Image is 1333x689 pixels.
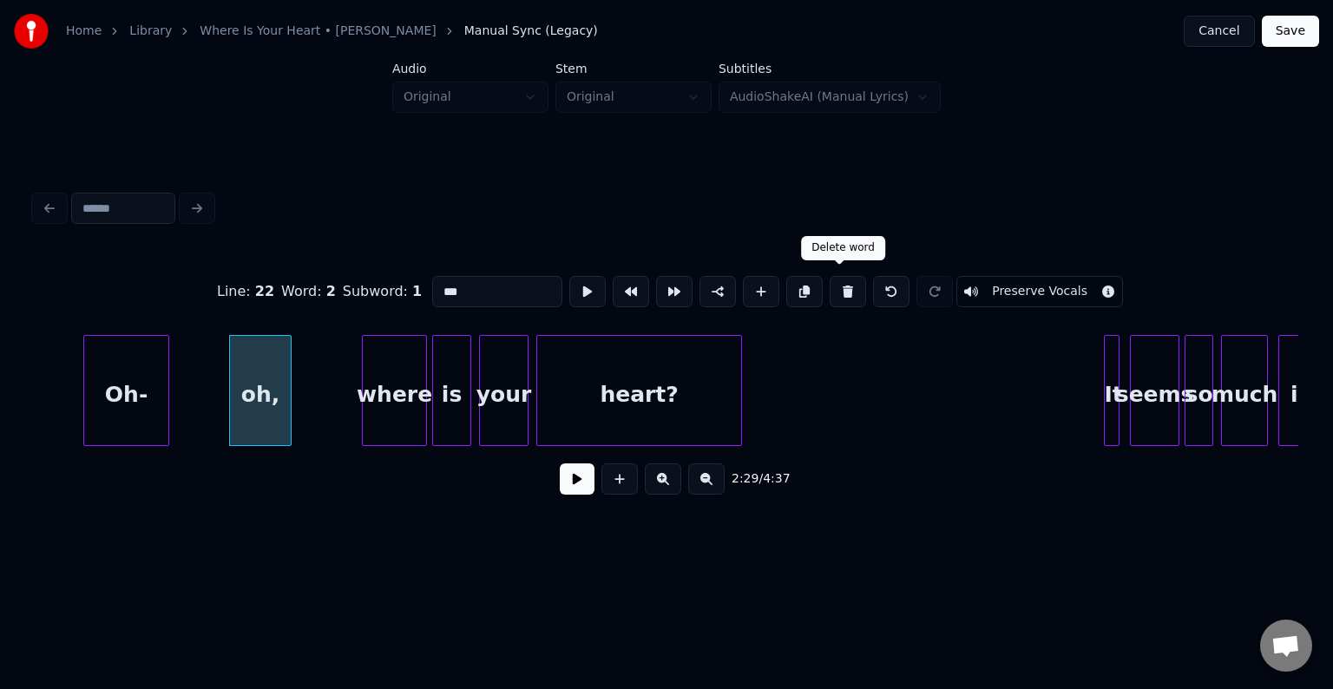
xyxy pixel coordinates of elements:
[956,276,1123,307] button: Toggle
[14,14,49,49] img: youka
[1184,16,1254,47] button: Cancel
[343,281,422,302] div: Subword :
[217,281,274,302] div: Line :
[412,283,422,299] span: 1
[129,23,172,40] a: Library
[763,470,790,488] span: 4:37
[464,23,598,40] span: Manual Sync (Legacy)
[732,470,758,488] span: 2:29
[326,283,336,299] span: 2
[66,23,102,40] a: Home
[732,470,773,488] div: /
[1260,620,1312,672] div: Open chat
[719,62,941,75] label: Subtitles
[281,281,336,302] div: Word :
[392,62,548,75] label: Audio
[555,62,712,75] label: Stem
[200,23,436,40] a: Where Is Your Heart • [PERSON_NAME]
[1262,16,1319,47] button: Save
[811,241,875,255] div: Delete word
[255,283,274,299] span: 22
[66,23,598,40] nav: breadcrumb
